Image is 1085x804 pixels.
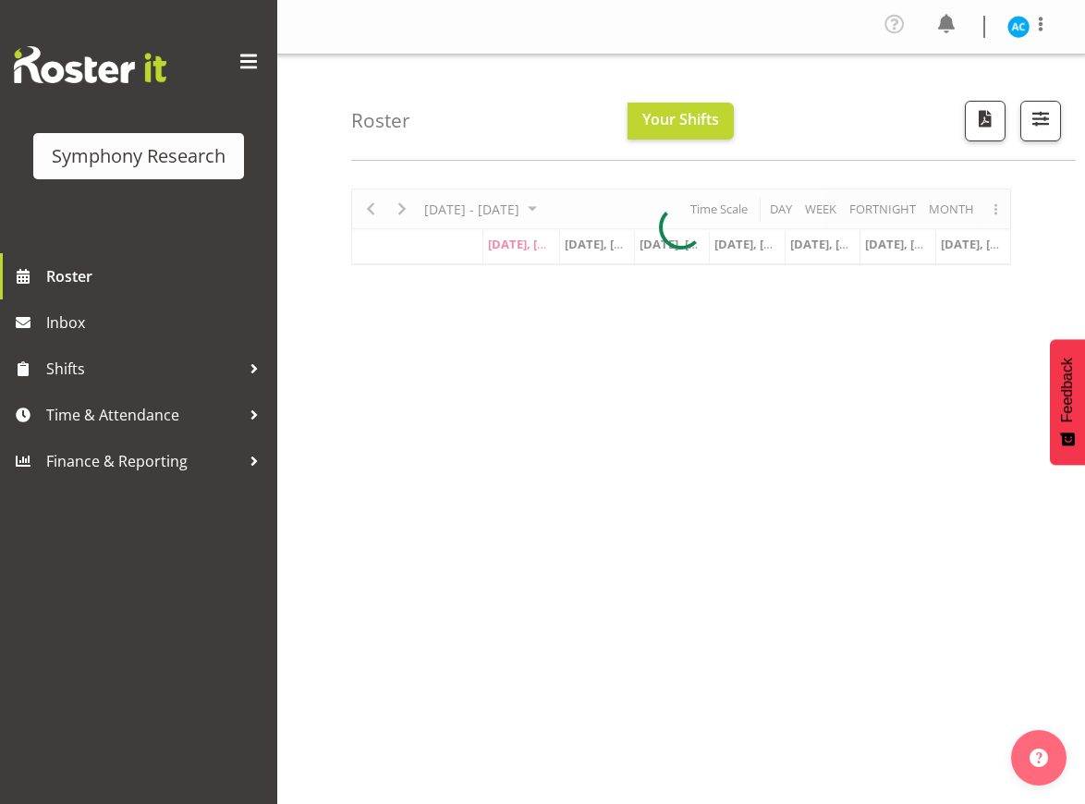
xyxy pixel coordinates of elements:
img: abbey-craib10174.jpg [1007,16,1030,38]
img: help-xxl-2.png [1030,749,1048,767]
span: Your Shifts [642,109,719,129]
button: Feedback - Show survey [1050,339,1085,465]
span: Roster [46,262,268,290]
span: Finance & Reporting [46,447,240,475]
img: Rosterit website logo [14,46,166,83]
span: Feedback [1059,358,1076,422]
button: Download a PDF of the roster according to the set date range. [965,101,1006,141]
button: Filter Shifts [1020,101,1061,141]
h4: Roster [351,110,410,131]
button: Your Shifts [628,103,734,140]
span: Shifts [46,355,240,383]
span: Inbox [46,309,268,336]
div: Symphony Research [52,142,226,170]
span: Time & Attendance [46,401,240,429]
